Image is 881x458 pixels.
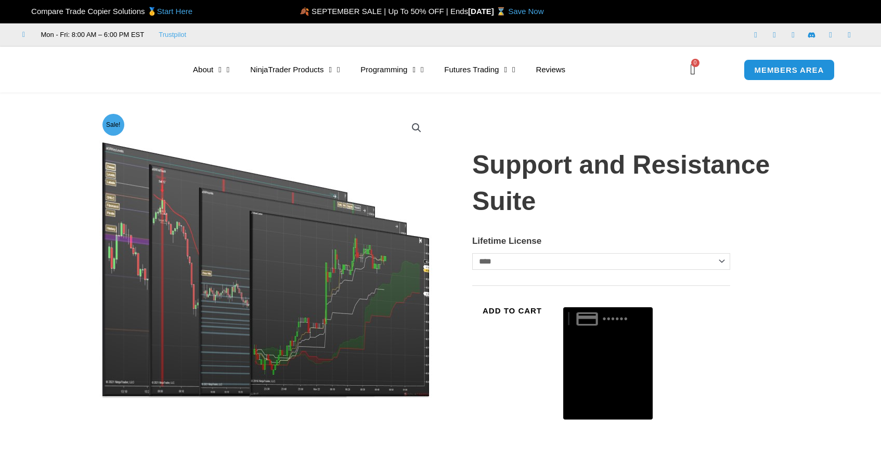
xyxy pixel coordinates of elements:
button: Add to cart [472,302,552,320]
a: Reviews [525,58,576,82]
a: View full-screen image gallery [407,119,426,137]
span: MEMBERS AREA [755,66,824,74]
span: Compare Trade Copier Solutions 🥇 [22,7,192,16]
span: 🍂 SEPTEMBER SALE | Up To 50% OFF | Ends [300,7,468,16]
a: MEMBERS AREA [744,59,835,81]
span: 0 [691,59,699,67]
img: LogoAI | Affordable Indicators – NinjaTrader [51,51,163,88]
label: Lifetime License [472,236,541,246]
a: Start Here [157,7,192,16]
iframe: Secure payment input frame [561,300,655,301]
img: Support and Resistance Suite 1 [99,111,434,398]
button: Buy with GPay [563,307,653,420]
img: 🏆 [23,7,31,15]
span: Mon - Fri: 8:00 AM – 6:00 PM EST [38,29,145,41]
a: Trustpilot [159,29,186,41]
text: •••••• [602,313,628,324]
a: Programming [350,58,434,82]
a: Save Now [508,7,543,16]
nav: Menu [183,58,673,82]
a: About [183,58,240,82]
h1: Support and Resistance Suite [472,147,776,219]
strong: [DATE] ⌛ [468,7,508,16]
a: NinjaTrader Products [240,58,350,82]
span: Sale! [102,114,124,136]
a: 0 [675,55,711,85]
a: Futures Trading [434,58,525,82]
